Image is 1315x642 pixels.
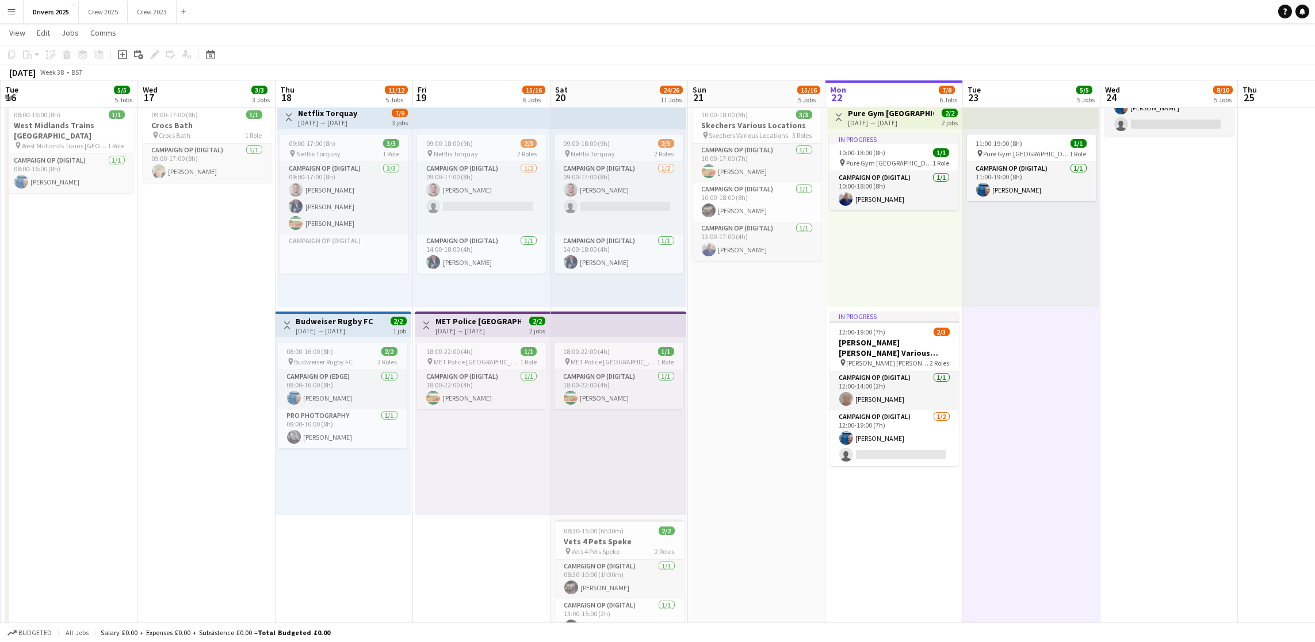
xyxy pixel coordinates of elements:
[417,370,546,409] app-card-role: Campaign Op (Digital)1/118:00-22:00 (4h)[PERSON_NAME]
[660,95,682,104] div: 11 Jobs
[846,159,932,167] span: Pure Gym [GEOGRAPHIC_DATA]
[555,343,683,409] app-job-card: 18:00-22:00 (4h)1/1 MET Police [GEOGRAPHIC_DATA]1 RoleCampaign Op (Digital)1/118:00-22:00 (4h)[PE...
[434,357,520,366] span: MET Police [GEOGRAPHIC_DATA]
[5,103,134,193] app-job-card: 08:00-16:00 (8h)1/1West Midlands Trains [GEOGRAPHIC_DATA] West Midlands Trains [GEOGRAPHIC_DATA]1...
[435,316,521,326] h3: MET Police [GEOGRAPHIC_DATA]
[434,149,478,158] span: Netflix Torquay
[426,139,473,148] span: 09:00-18:00 (9h)
[5,25,30,40] a: View
[939,95,957,104] div: 6 Jobs
[693,120,821,130] h3: Skechers Various Locations
[553,91,568,104] span: 20
[101,628,330,637] div: Salary £0.00 + Expenses £0.00 + Subsistence £0.00 =
[555,599,684,638] app-card-role: Campaign Op (Digital)1/113:00-15:00 (2h)[PERSON_NAME]
[22,141,108,150] span: West Midlands Trains [GEOGRAPHIC_DATA]
[383,139,399,148] span: 3/3
[3,91,18,104] span: 16
[967,134,1096,201] app-job-card: 11:00-19:00 (8h)1/1 Pure Gym [GEOGRAPHIC_DATA]1 RoleCampaign Op (Digital)1/111:00-19:00 (8h)[PERS...
[984,149,1070,158] span: Pure Gym [GEOGRAPHIC_DATA]
[287,347,334,356] span: 08:00-16:00 (8h)
[702,110,748,119] span: 10:00-18:00 (8h)
[86,25,121,40] a: Comms
[658,139,674,148] span: 2/3
[280,134,408,274] div: 09:00-17:00 (8h)3/3 Netflix Torquay1 RoleCampaign Op (Digital)3/309:00-17:00 (8h)[PERSON_NAME][PE...
[1243,84,1257,95] span: Thu
[71,68,83,76] div: BST
[417,234,546,274] app-card-role: Campaign Op (Digital)1/114:00-18:00 (4h)[PERSON_NAME]
[32,25,55,40] a: Edit
[280,162,408,234] app-card-role: Campaign Op (Digital)3/309:00-17:00 (8h)[PERSON_NAME][PERSON_NAME][PERSON_NAME]
[57,25,83,40] a: Jobs
[417,162,546,234] app-card-role: Campaign Op (Digital)1/209:00-17:00 (8h)[PERSON_NAME]
[37,28,50,38] span: Edit
[296,326,373,335] div: [DATE] → [DATE]
[555,370,683,409] app-card-role: Campaign Op (Digital)1/118:00-22:00 (4h)[PERSON_NAME]
[847,359,930,367] span: [PERSON_NAME] [PERSON_NAME] Various Locations
[555,520,684,638] app-job-card: 08:30-15:00 (6h30m)2/2Vets 4 Pets Speke Vets 4 Pets Speke2 RolesCampaign Op (Digital)1/108:30-10:...
[797,86,820,94] span: 15/16
[143,120,272,130] h3: Crocs Bath
[393,325,407,335] div: 1 job
[278,343,407,448] app-job-card: 08:00-16:00 (8h)2/2 Budweiser Rugby FC2 RolesCampaign Op (Edge)1/108:00-16:00 (8h)[PERSON_NAME]Pr...
[521,139,537,148] span: 2/3
[278,91,295,104] span: 18
[555,536,684,547] h3: Vets 4 Pets Speke
[839,328,886,336] span: 12:00-19:00 (7h)
[246,110,262,119] span: 1/1
[793,131,812,140] span: 3 Roles
[391,317,407,325] span: 2/2
[709,131,789,140] span: Skechers Various Locations
[128,1,177,23] button: Crew 2023
[5,84,18,95] span: Tue
[829,134,958,144] div: In progress
[967,162,1096,201] app-card-role: Campaign Op (Digital)1/111:00-19:00 (8h)[PERSON_NAME]
[966,91,981,104] span: 23
[930,359,950,367] span: 2 Roles
[295,357,353,366] span: Budweiser Rugby FC
[657,357,674,366] span: 1 Role
[280,234,408,274] app-card-role-placeholder: Campaign Op (Digital)
[381,347,397,356] span: 2/2
[660,86,683,94] span: 24/26
[5,154,134,193] app-card-role: Campaign Op (Digital)1/108:00-16:00 (8h)[PERSON_NAME]
[9,67,36,78] div: [DATE]
[1071,139,1087,148] span: 1/1
[691,91,706,104] span: 21
[829,134,958,210] app-job-card: In progress10:00-18:00 (8h)1/1 Pure Gym [GEOGRAPHIC_DATA]1 RoleCampaign Op (Digital)1/110:00-18:0...
[529,325,545,335] div: 2 jobs
[934,328,950,336] span: 2/3
[417,343,546,409] app-job-card: 18:00-22:00 (4h)1/1 MET Police [GEOGRAPHIC_DATA]1 RoleCampaign Op (Digital)1/118:00-22:00 (4h)[PE...
[38,68,67,76] span: Week 38
[108,141,125,150] span: 1 Role
[392,109,408,117] span: 7/9
[976,139,1023,148] span: 11:00-19:00 (8h)
[385,86,408,94] span: 11/12
[143,103,272,183] app-job-card: 09:00-17:00 (8h)1/1Crocs Bath Crocs Bath1 RoleCampaign Op (Digital)1/109:00-17:00 (8h)[PERSON_NAME]
[693,103,821,261] app-job-card: 10:00-18:00 (8h)3/3Skechers Various Locations Skechers Various Locations3 RolesCampaign Op (Digit...
[417,134,546,274] div: 09:00-18:00 (9h)2/3 Netflix Torquay2 RolesCampaign Op (Digital)1/209:00-17:00 (8h)[PERSON_NAME] C...
[298,118,357,127] div: [DATE] → [DATE]
[830,337,959,358] h3: [PERSON_NAME] [PERSON_NAME] Various Locations
[278,409,407,448] app-card-role: Pro Photography1/108:00-16:00 (8h)[PERSON_NAME]
[693,144,821,183] app-card-role: Campaign Op (Digital)1/110:00-17:00 (7h)[PERSON_NAME]
[114,86,130,94] span: 5/5
[848,118,934,127] div: [DATE] → [DATE]
[830,312,959,321] div: In progress
[564,347,610,356] span: 18:00-22:00 (4h)
[416,91,427,104] span: 19
[1077,95,1095,104] div: 5 Jobs
[378,357,397,366] span: 2 Roles
[159,131,191,140] span: Crocs Bath
[555,84,568,95] span: Sat
[830,371,959,410] app-card-role: Campaign Op (Digital)1/112:00-14:00 (2h)[PERSON_NAME]
[555,234,683,274] app-card-role: Campaign Op (Digital)1/114:00-18:00 (4h)[PERSON_NAME]
[830,84,846,95] span: Mon
[939,86,955,94] span: 7/8
[24,1,79,23] button: Drivers 2025
[658,347,674,356] span: 1/1
[555,560,684,599] app-card-role: Campaign Op (Digital)1/108:30-10:00 (1h30m)[PERSON_NAME]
